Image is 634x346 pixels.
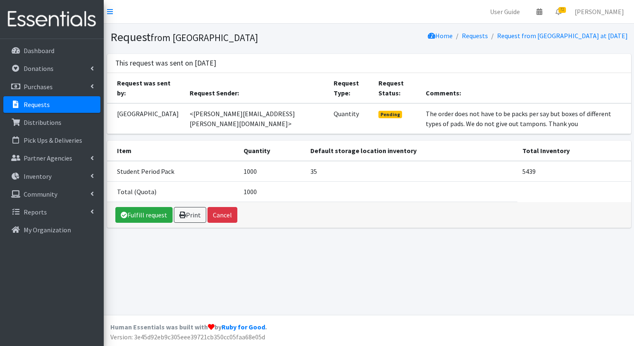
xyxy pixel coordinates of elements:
p: Requests [24,100,50,109]
p: Partner Agencies [24,154,72,162]
a: Fulfill request [115,207,173,223]
span: Pending [378,111,402,118]
a: Pick Ups & Deliveries [3,132,100,149]
p: My Organization [24,226,71,234]
img: HumanEssentials [3,5,100,33]
th: Comments: [421,73,631,103]
a: Inventory [3,168,100,185]
button: Cancel [207,207,237,223]
a: Ruby for Good [222,323,265,331]
p: Donations [24,64,54,73]
span: 72 [558,7,566,13]
small: from [GEOGRAPHIC_DATA] [151,32,258,44]
p: Purchases [24,83,53,91]
a: Requests [462,32,488,40]
th: Request was sent by: [107,73,185,103]
th: Default storage location inventory [305,141,517,161]
span: Version: 3e45d92eb9c305eee39721cb350cc05faa68e05d [110,333,265,341]
a: User Guide [483,3,527,20]
th: Quantity [239,141,305,161]
p: Community [24,190,57,198]
p: Pick Ups & Deliveries [24,136,82,144]
p: Inventory [24,172,51,180]
td: Total (Quota) [107,181,239,202]
a: Requests [3,96,100,113]
h3: This request was sent on [DATE] [115,59,216,68]
td: [GEOGRAPHIC_DATA] [107,103,185,134]
a: Home [428,32,453,40]
th: Item [107,141,239,161]
p: Dashboard [24,46,54,55]
strong: Human Essentials was built with by . [110,323,267,331]
td: Quantity [329,103,373,134]
th: Request Type: [329,73,373,103]
td: 1000 [239,181,305,202]
a: [PERSON_NAME] [568,3,631,20]
td: The order does not have to be packs per say but boxes of different types of pads. We do not give ... [421,103,631,134]
h1: Request [110,30,366,44]
td: <[PERSON_NAME][EMAIL_ADDRESS][PERSON_NAME][DOMAIN_NAME]> [185,103,329,134]
a: Reports [3,204,100,220]
a: Request from [GEOGRAPHIC_DATA] at [DATE] [497,32,628,40]
td: 5439 [517,161,631,182]
th: Request Sender: [185,73,329,103]
a: Purchases [3,78,100,95]
a: 72 [549,3,568,20]
td: 35 [305,161,517,182]
a: Donations [3,60,100,77]
a: Community [3,186,100,202]
th: Total Inventory [517,141,631,161]
p: Distributions [24,118,61,127]
a: Distributions [3,114,100,131]
a: Partner Agencies [3,150,100,166]
td: 1000 [239,161,305,182]
th: Request Status: [373,73,421,103]
p: Reports [24,208,47,216]
a: My Organization [3,222,100,238]
a: Print [174,207,206,223]
td: Student Period Pack [107,161,239,182]
a: Dashboard [3,42,100,59]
